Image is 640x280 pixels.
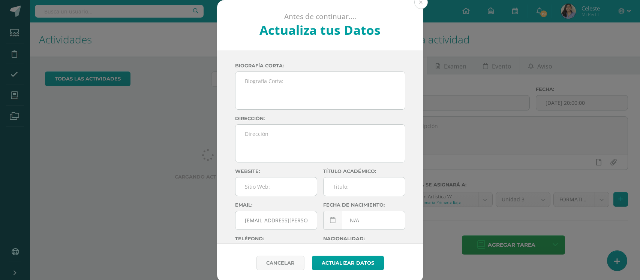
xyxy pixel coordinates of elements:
[235,63,405,69] label: Biografía corta:
[312,256,384,270] button: Actualizar datos
[323,202,405,208] label: Fecha de nacimiento:
[324,211,405,229] input: Fecha de Nacimiento:
[323,236,405,241] label: Nacionalidad:
[256,256,304,270] a: Cancelar
[235,168,317,174] label: Website:
[235,202,317,208] label: Email:
[235,236,317,241] label: Teléfono:
[323,168,405,174] label: Título académico:
[237,21,403,39] h2: Actualiza tus Datos
[235,116,405,121] label: Dirección:
[235,177,317,196] input: Sitio Web:
[235,211,317,229] input: Correo Electronico:
[324,177,405,196] input: Titulo:
[237,12,403,21] p: Antes de continuar....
